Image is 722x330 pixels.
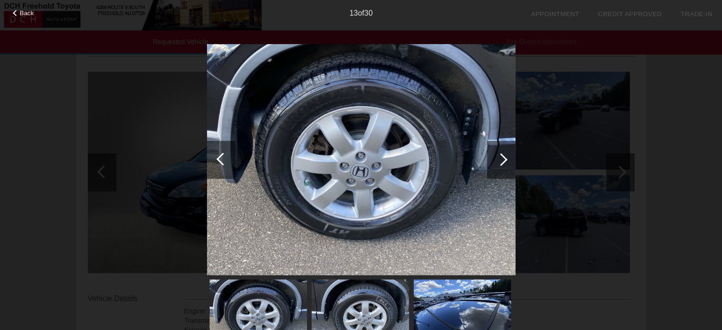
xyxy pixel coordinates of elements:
[349,9,358,17] span: 13
[207,44,516,276] img: e6b74930c679d0301d01bb83d0f8fd83x.jpg
[531,10,579,18] a: Appointment
[20,9,34,17] span: Back
[681,10,713,18] a: Trade-In
[598,10,662,18] a: Credit Approved
[364,9,373,17] span: 30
